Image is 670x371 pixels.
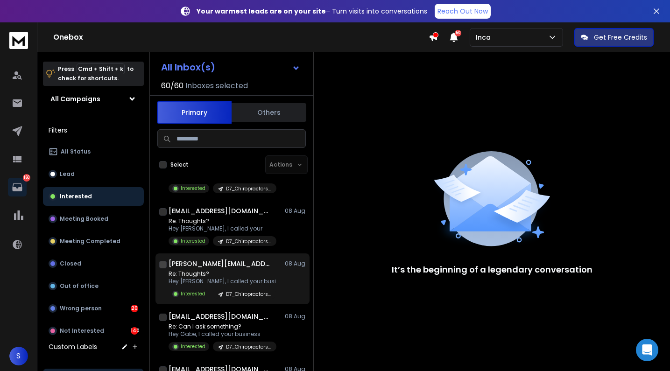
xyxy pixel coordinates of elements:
[169,312,271,321] h1: [EMAIL_ADDRESS][DOMAIN_NAME]
[232,102,306,123] button: Others
[9,347,28,365] button: S
[636,339,658,361] div: Open Intercom Messenger
[157,101,232,124] button: Primary
[226,238,271,245] p: D7_Chiropractors_Top_100_Usa_Cities-CLEANED
[43,90,144,108] button: All Campaigns
[226,291,271,298] p: D7_Chiropractors_Top_100_Usa_Cities-CLEANED
[43,165,144,183] button: Lead
[77,63,125,74] span: Cmd + Shift + k
[60,305,102,312] p: Wrong person
[169,225,276,232] p: Hey [PERSON_NAME], I called your
[455,30,461,36] span: 50
[23,174,30,182] p: 160
[60,260,81,267] p: Closed
[181,185,205,192] p: Interested
[392,263,592,276] p: It’s the beginning of a legendary conversation
[58,64,134,83] p: Press to check for shortcuts.
[161,80,183,91] span: 60 / 60
[181,238,205,245] p: Interested
[60,170,75,178] p: Lead
[43,322,144,340] button: Not Interested140
[437,7,488,16] p: Reach Out Now
[53,32,429,43] h1: Onebox
[169,323,276,330] p: Re: Can I ask something?
[161,63,215,72] h1: All Inbox(s)
[181,343,205,350] p: Interested
[170,161,189,168] label: Select
[169,206,271,216] h1: [EMAIL_ADDRESS][DOMAIN_NAME]
[154,58,308,77] button: All Inbox(s)
[185,80,248,91] h3: Inboxes selected
[169,270,281,278] p: Re: Thoughts?
[43,277,144,295] button: Out of office
[131,305,138,312] div: 20
[131,327,138,335] div: 140
[181,290,205,297] p: Interested
[50,94,100,104] h1: All Campaigns
[43,142,144,161] button: All Status
[9,32,28,49] img: logo
[8,178,27,196] a: 160
[169,217,276,225] p: Re: Thoughts?
[43,210,144,228] button: Meeting Booked
[61,148,91,155] p: All Status
[43,187,144,206] button: Interested
[60,282,99,290] p: Out of office
[169,259,271,268] h1: [PERSON_NAME][EMAIL_ADDRESS][DOMAIN_NAME]
[226,185,271,192] p: D7_Chiropractors_Top_100_Usa_Cities-CLEANED
[60,193,92,200] p: Interested
[43,124,144,137] h3: Filters
[43,299,144,318] button: Wrong person20
[435,4,491,19] a: Reach Out Now
[285,260,306,267] p: 08 Aug
[574,28,654,47] button: Get Free Credits
[169,278,281,285] p: Hey [PERSON_NAME], I called your business
[476,33,494,42] p: Inca
[60,215,108,223] p: Meeting Booked
[60,327,104,335] p: Not Interested
[226,343,271,350] p: D7_Chiropractors_Top_100_Usa_Cities-CLEANED
[169,330,276,338] p: Hey Gabe, I called your business
[60,238,120,245] p: Meeting Completed
[43,232,144,251] button: Meeting Completed
[285,313,306,320] p: 08 Aug
[43,254,144,273] button: Closed
[49,342,97,351] h3: Custom Labels
[197,7,326,16] strong: Your warmest leads are on your site
[594,33,647,42] p: Get Free Credits
[197,7,427,16] p: – Turn visits into conversations
[285,207,306,215] p: 08 Aug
